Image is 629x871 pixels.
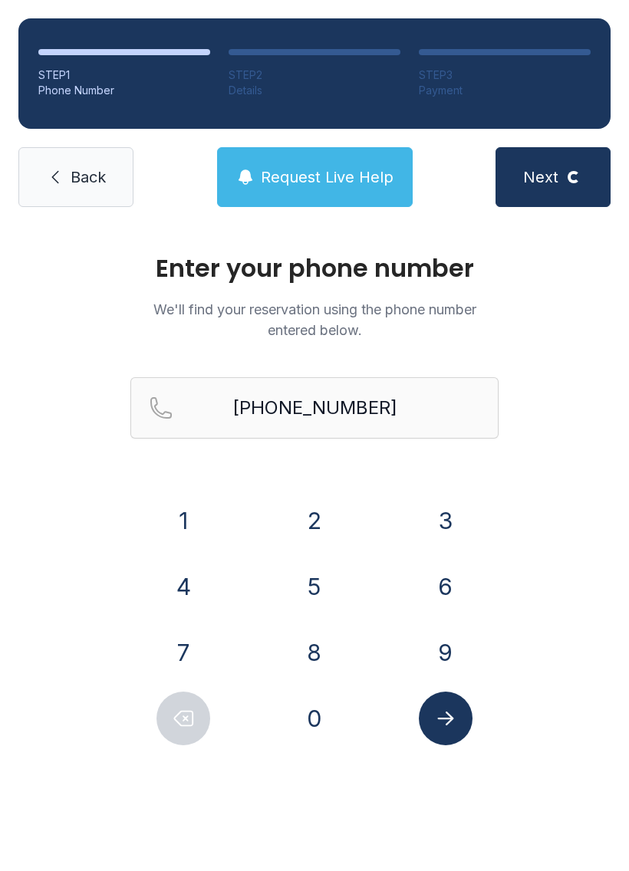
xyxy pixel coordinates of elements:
[38,67,210,83] div: STEP 1
[288,626,341,679] button: 8
[156,692,210,745] button: Delete number
[419,692,473,745] button: Submit lookup form
[38,83,210,98] div: Phone Number
[261,166,394,188] span: Request Live Help
[419,67,591,83] div: STEP 3
[130,299,499,340] p: We'll find your reservation using the phone number entered below.
[419,83,591,98] div: Payment
[419,494,473,547] button: 3
[156,626,210,679] button: 7
[288,494,341,547] button: 2
[71,166,106,188] span: Back
[229,83,400,98] div: Details
[130,377,499,439] input: Reservation phone number
[419,560,473,613] button: 6
[156,494,210,547] button: 1
[288,560,341,613] button: 5
[130,256,499,281] h1: Enter your phone number
[156,560,210,613] button: 4
[419,626,473,679] button: 9
[229,67,400,83] div: STEP 2
[288,692,341,745] button: 0
[523,166,558,188] span: Next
